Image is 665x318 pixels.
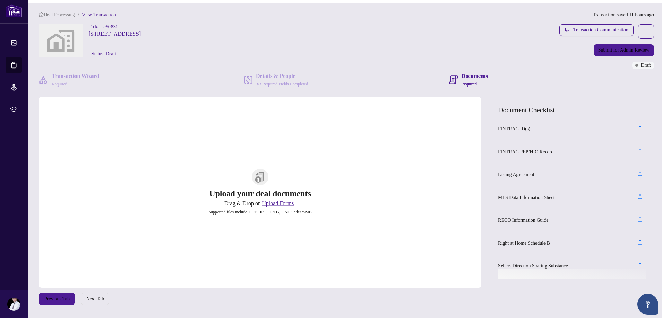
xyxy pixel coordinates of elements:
[81,293,109,305] button: Next Tab
[52,82,67,87] span: Required
[498,217,548,224] div: RECO Information Guide
[593,11,654,19] article: Transaction saved 11 hours ago
[39,12,44,17] span: home
[573,25,628,36] div: Transaction Communication
[52,72,99,80] h4: Transaction Wizard
[461,82,477,87] span: Required
[498,148,553,156] div: FINTRAC PEP/HIO Record
[260,199,296,208] button: Upload Forms
[256,72,308,80] h4: Details & People
[89,51,119,57] div: Status:
[82,12,116,17] span: View Transaction
[203,163,317,221] span: File UploadUpload your deal documentsDrag & Drop orUpload FormsSupported files include .PDF, .JPG...
[106,51,116,56] span: Draft
[498,194,555,201] div: MLS Data Information Sheet
[498,105,555,115] span: Document Checklist
[209,208,312,216] p: Supported files include .PDF, .JPG, .JPEG, .PNG under 25 MB
[498,125,530,133] div: FINTRAC ID(s)
[44,293,70,305] span: Previous Tab
[224,199,296,208] span: Drag & Drop or
[6,4,22,17] img: logo
[78,11,79,19] li: /
[44,12,75,17] span: Deal Processing
[39,293,75,305] button: Previous Tab
[498,171,534,179] div: Listing Agreement
[39,24,83,57] img: svg%3e
[89,30,141,38] span: [STREET_ADDRESS]
[498,239,550,247] div: Right at Home Schedule B
[209,188,312,199] h2: Upload your deal documents
[256,82,308,87] span: 3/3 Required Fields Completed
[252,169,268,185] img: File Upload
[89,24,118,30] div: Ticket #:
[644,29,648,34] span: ellipsis
[637,294,658,315] button: Open asap
[594,44,654,56] button: Submit for Admin Review
[106,24,118,29] span: 50831
[641,62,651,69] span: Draft
[7,298,20,311] img: Profile Icon
[498,262,568,270] div: Sellers Direction Sharing Substance
[559,24,634,36] button: Transaction Communication
[598,45,649,56] span: Submit for Admin Review
[461,72,488,80] h4: Documents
